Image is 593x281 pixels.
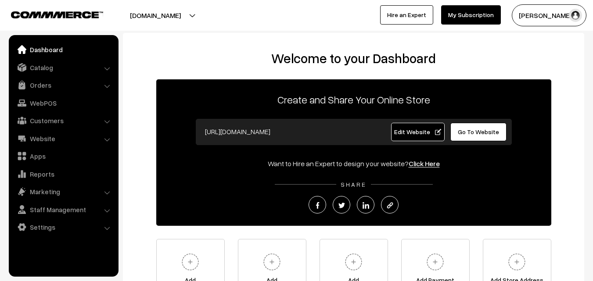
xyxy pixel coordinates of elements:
span: Edit Website [394,128,441,135]
div: Want to Hire an Expert to design your website? [156,158,551,169]
a: Orders [11,77,115,93]
button: [DOMAIN_NAME] [99,4,212,26]
a: Click Here [409,159,440,168]
img: plus.svg [423,250,447,274]
img: plus.svg [260,250,284,274]
a: Go To Website [450,123,507,141]
img: plus.svg [178,250,202,274]
h2: Welcome to your Dashboard [132,50,575,66]
a: Marketing [11,184,115,199]
span: SHARE [336,181,371,188]
a: Catalog [11,60,115,75]
a: Settings [11,219,115,235]
button: [PERSON_NAME] [512,4,586,26]
img: user [569,9,582,22]
a: My Subscription [441,5,501,25]
a: Staff Management [11,202,115,217]
img: plus.svg [341,250,366,274]
a: COMMMERCE [11,9,88,19]
a: Website [11,131,115,146]
p: Create and Share Your Online Store [156,92,551,107]
a: Customers [11,113,115,128]
a: Reports [11,166,115,182]
img: plus.svg [505,250,529,274]
a: Hire an Expert [380,5,433,25]
span: Go To Website [458,128,499,135]
a: Edit Website [391,123,445,141]
a: WebPOS [11,95,115,111]
a: Apps [11,148,115,164]
a: Dashboard [11,42,115,57]
img: COMMMERCE [11,11,103,18]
